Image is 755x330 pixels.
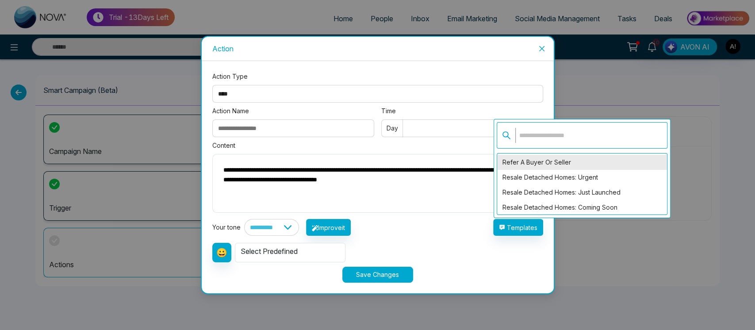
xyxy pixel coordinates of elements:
label: Content [212,141,543,150]
iframe: Intercom live chat [725,300,746,321]
label: Action Type [212,72,543,81]
div: Resale Detached Homes: Coming Soon [497,200,667,215]
label: Time [381,106,543,116]
button: Templates [493,219,543,236]
div: Resale Detached Homes: Urgent [497,170,667,185]
button: 😀 [212,243,231,262]
label: Action Name [212,106,374,116]
div: Refer a Buyer or Seller [497,155,667,170]
button: Improveit [306,219,351,236]
span: close [538,45,545,52]
button: Save Changes [342,267,413,283]
div: Resale Detached Homes: Just Launched [497,185,667,200]
div: Select Predefined [235,243,345,262]
button: Close [530,37,554,61]
span: search [502,131,511,140]
div: Your tone [212,223,244,232]
div: Action [212,44,543,54]
span: Day [387,123,398,133]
